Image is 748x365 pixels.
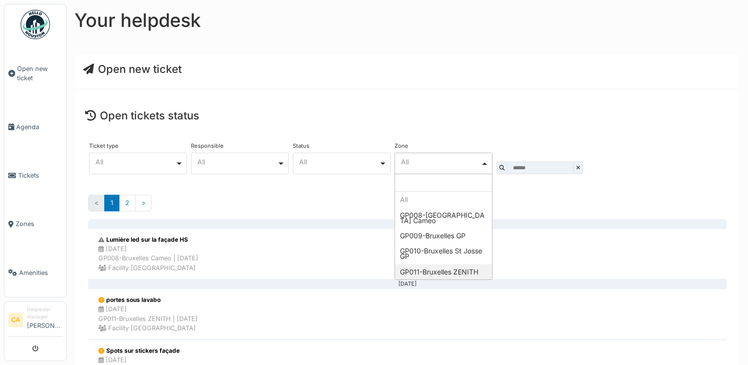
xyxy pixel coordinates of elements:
a: portes sous lavabo [DATE]GP011-Bruxelles ZENITH | [DATE] Facility [GEOGRAPHIC_DATA] [88,289,726,340]
div: GP011-Bruxelles ZENITH [395,264,492,279]
div: [DATE] GP011-Bruxelles ZENITH | [DATE] Facility [GEOGRAPHIC_DATA] [98,304,198,333]
a: Agenda [4,103,66,151]
nav: Pages [88,195,726,219]
a: Lumière led sur la façade HS [DATE]GP008-Bruxelles Cameo | [DATE] Facility [GEOGRAPHIC_DATA] [88,228,726,279]
div: portes sous lavabo [98,296,198,304]
label: Zone [395,143,408,149]
div: All [299,159,379,164]
span: Open new ticket [17,64,62,83]
a: Next [135,195,152,211]
div: [DATE] [96,284,719,285]
a: Zones [4,200,66,248]
span: Agenda [16,122,62,132]
div: [DATE] GP008-Bruxelles Cameo | [DATE] Facility [GEOGRAPHIC_DATA] [98,244,198,273]
div: Spots sur stickers façade [98,346,198,355]
input: All [395,174,492,192]
a: 1 [104,195,119,211]
label: Status [293,143,309,149]
a: CA Requester manager[PERSON_NAME] [8,306,62,337]
h4: Open tickets status [85,109,729,122]
a: Open new ticket [4,45,66,103]
li: [PERSON_NAME] [27,306,62,334]
li: CA [8,313,23,327]
label: Ticket type [89,143,118,149]
span: Tickets [18,171,62,180]
a: Open new ticket [83,63,182,75]
a: 2 [119,195,136,211]
div: GP010-Bruxelles St Josse GP [395,243,492,264]
div: GP008-[GEOGRAPHIC_DATA] Cameo [395,207,492,228]
div: All [197,159,277,164]
div: All [395,192,492,207]
div: Requester manager [27,306,62,321]
a: Tickets [4,151,66,200]
div: All [401,159,481,164]
a: Amenities [4,249,66,297]
label: Responsible [191,143,224,149]
span: Amenities [19,268,62,277]
img: Badge_color-CXgf-gQk.svg [21,10,50,39]
div: All [95,159,175,164]
div: Lumière led sur la façade HS [98,235,198,244]
span: Zones [16,219,62,228]
div: GP009-Bruxelles GP [395,228,492,243]
div: [DATE] [96,224,719,225]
